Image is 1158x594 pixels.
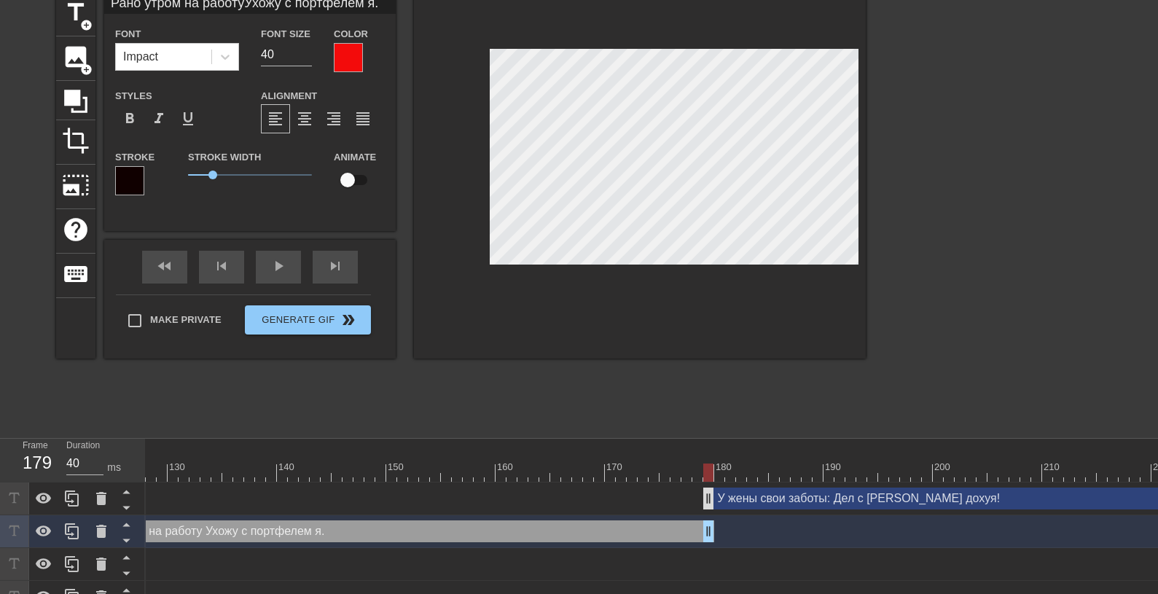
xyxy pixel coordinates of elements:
[251,311,365,329] span: Generate Gif
[80,63,93,76] span: add_circle
[825,460,843,474] div: 190
[325,110,343,128] span: format_align_right
[115,27,141,42] label: Font
[115,89,152,103] label: Styles
[270,257,287,275] span: play_arrow
[80,19,93,31] span: add_circle
[1044,460,1062,474] div: 210
[278,460,297,474] div: 140
[245,305,371,335] button: Generate Gif
[296,110,313,128] span: format_align_center
[261,27,310,42] label: Font Size
[62,260,90,288] span: keyboard
[701,491,716,506] span: drag_handle
[123,48,158,66] div: Impact
[179,110,197,128] span: format_underline
[23,450,44,476] div: 179
[354,110,372,128] span: format_align_justify
[934,460,952,474] div: 200
[340,311,357,329] span: double_arrow
[326,257,344,275] span: skip_next
[169,460,187,474] div: 130
[62,43,90,71] span: image
[701,524,716,539] span: drag_handle
[107,460,121,475] div: ms
[388,460,406,474] div: 150
[188,150,261,165] label: Stroke Width
[62,216,90,243] span: help
[12,439,55,481] div: Frame
[62,127,90,155] span: crop
[213,257,230,275] span: skip_previous
[497,460,515,474] div: 160
[334,27,368,42] label: Color
[156,257,173,275] span: fast_rewind
[62,171,90,199] span: photo_size_select_large
[334,150,376,165] label: Animate
[716,460,734,474] div: 180
[150,313,222,327] span: Make Private
[150,110,168,128] span: format_italic
[261,89,317,103] label: Alignment
[121,110,138,128] span: format_bold
[606,460,625,474] div: 170
[115,150,154,165] label: Stroke
[66,442,100,450] label: Duration
[267,110,284,128] span: format_align_left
